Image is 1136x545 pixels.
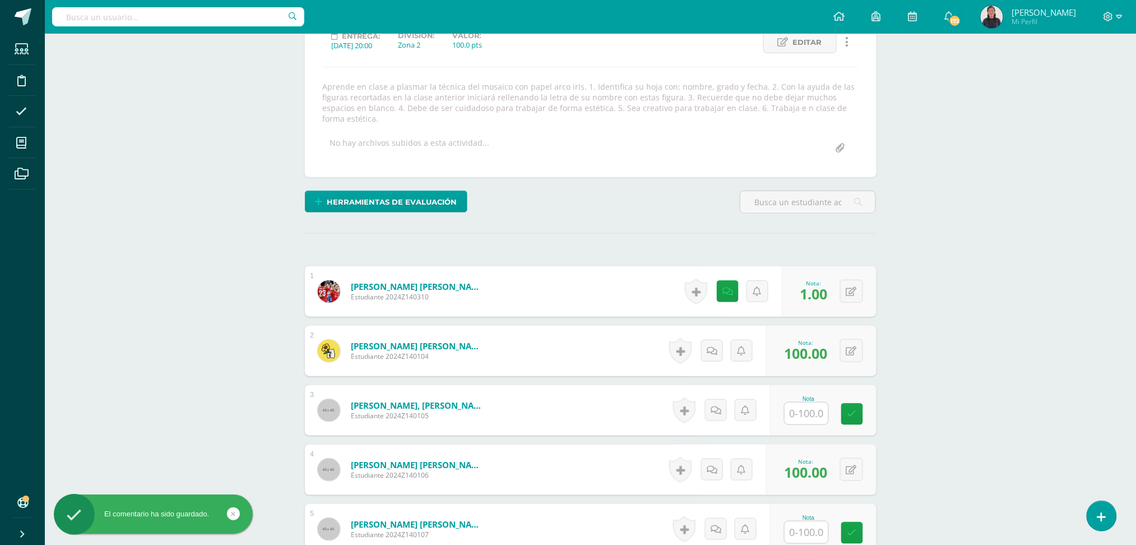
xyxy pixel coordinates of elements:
[351,519,485,530] a: [PERSON_NAME] [PERSON_NAME]
[351,530,485,539] span: Estudiante 2024Z140107
[330,137,490,159] div: No hay archivos subidos a esta actividad...
[351,470,485,480] span: Estudiante 2024Z140106
[327,192,457,213] span: Herramientas de evaluación
[784,515,833,521] div: Nota
[318,340,340,362] img: daea8346063d1f66b41902912afa7a09.png
[784,396,833,402] div: Nota
[398,40,435,50] div: Zona 2
[351,400,485,411] a: [PERSON_NAME], [PERSON_NAME]
[342,32,381,40] span: Entrega:
[1012,17,1076,26] span: Mi Perfil
[318,518,340,541] img: 45x45
[398,31,435,40] label: División:
[1012,7,1076,18] span: [PERSON_NAME]
[351,292,485,302] span: Estudiante 2024Z140310
[351,411,485,421] span: Estudiante 2024Z140105
[54,509,253,519] div: El comentario ha sido guardado.
[318,280,340,303] img: 68845917a4fd927e51224279cf1ee479.png
[52,7,304,26] input: Busca un usuario...
[785,463,828,482] span: 100.00
[305,191,467,213] a: Herramientas de evaluación
[453,40,483,50] div: 100.0 pts
[981,6,1003,28] img: 67078d01e56025b9630a76423ab6604b.png
[332,40,381,50] div: [DATE] 20:00
[785,403,828,424] input: 0-100.0
[351,352,485,361] span: Estudiante 2024Z140104
[793,32,822,53] span: Editar
[318,459,340,481] img: 45x45
[800,284,828,303] span: 1.00
[318,399,340,422] img: 45x45
[785,339,828,347] div: Nota:
[740,191,875,213] input: Busca un estudiante aquí...
[351,459,485,470] a: [PERSON_NAME] [PERSON_NAME]
[785,344,828,363] span: 100.00
[318,81,863,124] div: Aprende en clase a plasmar la técnica del mosaico con papel arco iris. 1. Identifica su hoja con:...
[351,340,485,352] a: [PERSON_NAME] [PERSON_NAME]
[351,281,485,292] a: [PERSON_NAME] [PERSON_NAME]
[785,458,828,465] div: Nota:
[453,31,483,40] label: Valor:
[949,15,961,27] span: 172
[785,521,828,543] input: 0-100.0
[800,279,828,287] div: Nota:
